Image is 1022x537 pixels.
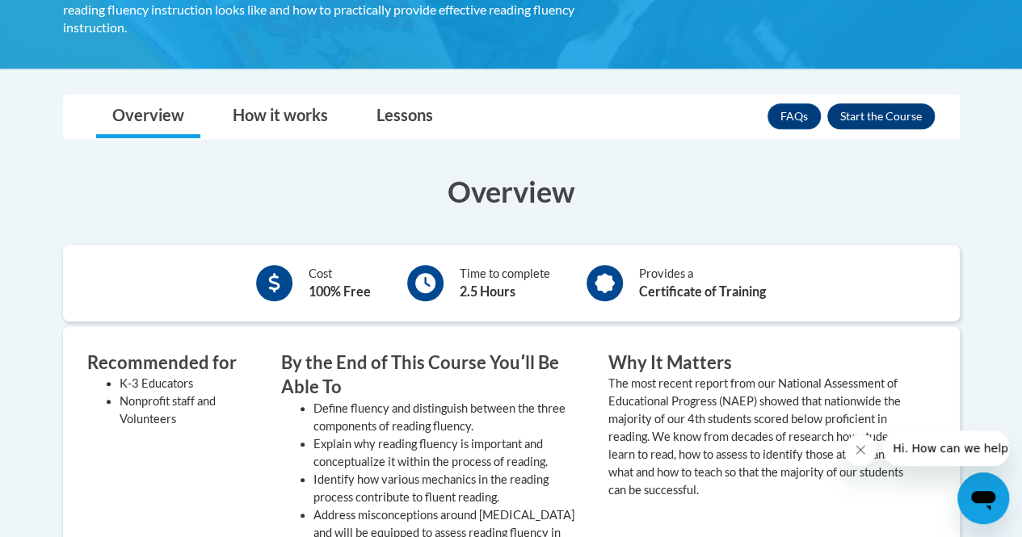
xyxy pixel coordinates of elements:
[96,95,200,138] a: Overview
[608,376,904,497] value: The most recent report from our National Assessment of Educational Progress (NAEP) showed that na...
[10,11,131,24] span: Hi. How can we help?
[309,265,371,301] div: Cost
[639,265,766,301] div: Provides a
[313,400,584,435] li: Define fluency and distinguish between the three components of reading fluency.
[608,350,911,375] h3: Why It Matters
[460,283,515,299] b: 2.5 Hours
[309,283,371,299] b: 100% Free
[313,471,584,506] li: Identify how various mechanics in the reading process contribute to fluent reading.
[827,103,935,129] button: Enroll
[120,375,257,392] li: K-3 Educators
[281,350,584,401] h3: By the End of This Course Youʹll Be Able To
[883,430,1009,466] iframe: Message from company
[639,283,766,299] b: Certificate of Training
[844,434,877,466] iframe: Close message
[957,472,1009,524] iframe: Button to launch messaging window
[63,171,960,212] h3: Overview
[460,265,550,301] div: Time to complete
[768,103,821,129] a: FAQs
[87,350,257,375] h3: Recommended for
[120,392,257,428] li: Nonprofit staff and Volunteers
[360,95,449,138] a: Lessons
[313,435,584,471] li: Explain why reading fluency is important and conceptualize it within the process of reading.
[217,95,344,138] a: How it works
